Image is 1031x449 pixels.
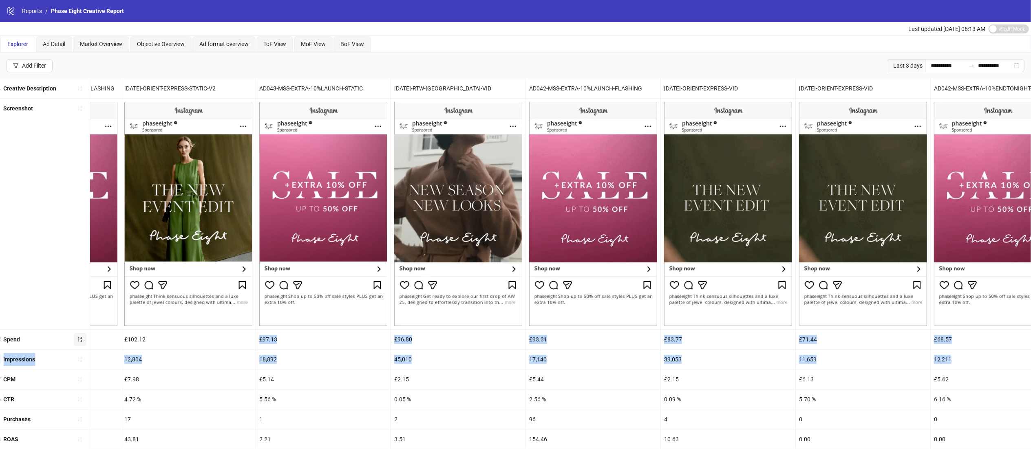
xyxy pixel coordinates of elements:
[301,41,326,47] span: MoF View
[796,370,930,389] div: £6.13
[664,102,792,326] img: Screenshot 6932455536906
[121,330,256,349] div: £102.12
[256,429,391,449] div: 2.21
[22,62,46,69] div: Add Filter
[796,330,930,349] div: £71.44
[661,330,795,349] div: £83.77
[908,26,985,32] span: Last updated [DATE] 06:13 AM
[526,390,660,409] div: 2.56 %
[77,436,83,442] span: sort-ascending
[3,85,56,92] b: Creative Description
[80,41,122,47] span: Market Overview
[3,436,18,442] b: ROAS
[13,63,19,68] span: filter
[796,79,930,98] div: [DATE]-ORIENT-EXPRESS-VID
[3,105,33,112] b: Screenshot
[20,7,44,15] a: Reports
[796,429,930,449] div: 0.00
[661,429,795,449] div: 10.63
[121,370,256,389] div: £7.98
[391,429,525,449] div: 3.51
[661,79,795,98] div: [DATE]-ORIENT-EXPRESS-VID
[3,356,35,363] b: Impressions
[77,376,83,382] span: sort-ascending
[3,336,20,343] b: Spend
[796,390,930,409] div: 5.70 %
[43,41,65,47] span: Ad Detail
[391,350,525,369] div: 45,010
[7,41,28,47] span: Explorer
[391,79,525,98] div: [DATE]-RTW-[GEOGRAPHIC_DATA]-VID
[121,390,256,409] div: 4.72 %
[256,330,391,349] div: £97.13
[7,59,53,72] button: Add Filter
[526,79,660,98] div: AD042-MSS-EXTRA-10%LAUNCH-FLASHING
[259,102,387,326] img: Screenshot 6949756321906
[526,350,660,369] div: 17,140
[888,59,926,72] div: Last 3 days
[661,409,795,429] div: 4
[256,409,391,429] div: 1
[391,330,525,349] div: £96.80
[121,79,256,98] div: [DATE]-ORIENT-EXPRESS-STATIC-V2
[256,390,391,409] div: 5.56 %
[256,350,391,369] div: 18,892
[121,409,256,429] div: 17
[796,409,930,429] div: 0
[526,409,660,429] div: 96
[121,429,256,449] div: 43.81
[137,41,185,47] span: Objective Overview
[77,106,83,111] span: sort-ascending
[391,370,525,389] div: £2.15
[77,337,83,342] span: sort-descending
[796,350,930,369] div: 11,659
[526,370,660,389] div: £5.44
[529,102,657,326] img: Screenshot 6949754184506
[77,396,83,402] span: sort-ascending
[121,350,256,369] div: 12,804
[968,62,975,69] span: to
[394,102,522,326] img: Screenshot 6932451944906
[3,396,14,403] b: CTR
[77,416,83,422] span: sort-ascending
[256,79,391,98] div: AD043-MSS-EXTRA-10%LAUNCH-STATIC
[799,102,927,326] img: Screenshot 6933738041106
[256,370,391,389] div: £5.14
[661,350,795,369] div: 39,053
[661,370,795,389] div: £2.15
[661,390,795,409] div: 0.09 %
[391,390,525,409] div: 0.05 %
[77,86,83,91] span: sort-ascending
[3,416,31,423] b: Purchases
[526,330,660,349] div: £93.31
[199,41,249,47] span: Ad format overview
[51,8,124,14] span: Phase Eight Creative Report
[340,41,364,47] span: BoF View
[77,357,83,362] span: sort-ascending
[263,41,286,47] span: ToF View
[968,62,975,69] span: swap-right
[391,409,525,429] div: 2
[124,102,252,326] img: Screenshot 6945192923106
[45,7,48,15] li: /
[3,376,15,383] b: CPM
[526,429,660,449] div: 154.46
